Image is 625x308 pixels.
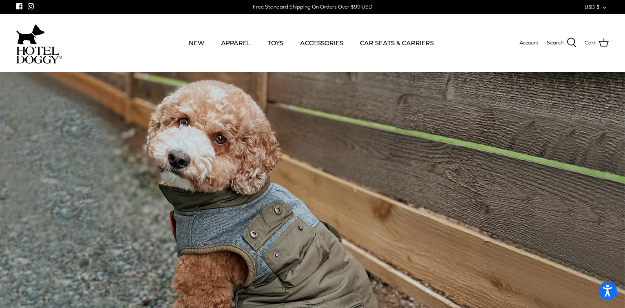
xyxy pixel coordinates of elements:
div: Primary navigation [121,29,501,57]
a: Instagram [28,3,34,9]
a: Account [519,39,539,47]
a: CAR SEATS & CARRIERS [353,29,441,57]
a: hoteldoggycom [16,22,62,64]
a: NEW [181,29,212,57]
a: APPAREL [214,29,258,57]
a: ACCESSORIES [293,29,351,57]
img: dog-icon.svg [16,22,45,47]
span: Cart [585,39,596,47]
a: Cart [585,38,609,48]
a: Facebook [16,3,22,9]
img: hoteldoggycom [16,47,62,64]
span: Search [547,39,563,47]
a: TOYS [260,29,291,57]
a: Search [547,38,576,48]
span: Account [519,40,539,46]
div: Free Standard Shipping On Orders Over $99 USD [253,3,372,11]
a: Free Standard Shipping On Orders Over $99 USD [253,1,372,13]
